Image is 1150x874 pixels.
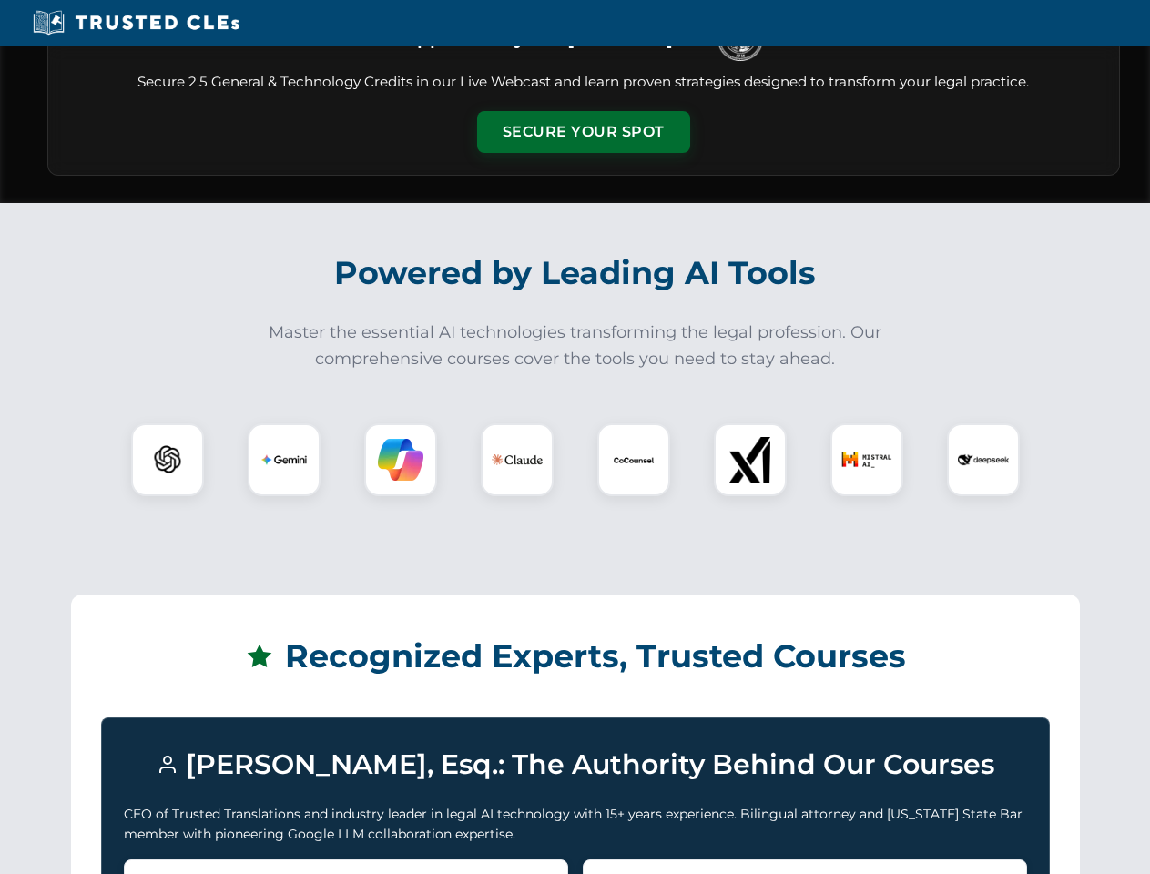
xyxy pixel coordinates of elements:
[248,423,321,496] div: Gemini
[947,423,1020,496] div: DeepSeek
[597,423,670,496] div: CoCounsel
[830,423,903,496] div: Mistral AI
[492,434,543,485] img: Claude Logo
[611,437,656,483] img: CoCounsel Logo
[841,434,892,485] img: Mistral AI Logo
[958,434,1009,485] img: DeepSeek Logo
[124,804,1027,845] p: CEO of Trusted Translations and industry leader in legal AI technology with 15+ years experience....
[481,423,554,496] div: Claude
[714,423,787,496] div: xAI
[257,320,894,372] p: Master the essential AI technologies transforming the legal profession. Our comprehensive courses...
[131,423,204,496] div: ChatGPT
[70,72,1097,93] p: Secure 2.5 General & Technology Credits in our Live Webcast and learn proven strategies designed ...
[141,433,194,486] img: ChatGPT Logo
[101,625,1050,688] h2: Recognized Experts, Trusted Courses
[71,241,1080,305] h2: Powered by Leading AI Tools
[27,9,245,36] img: Trusted CLEs
[378,437,423,483] img: Copilot Logo
[124,740,1027,789] h3: [PERSON_NAME], Esq.: The Authority Behind Our Courses
[477,111,690,153] button: Secure Your Spot
[261,437,307,483] img: Gemini Logo
[364,423,437,496] div: Copilot
[728,437,773,483] img: xAI Logo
